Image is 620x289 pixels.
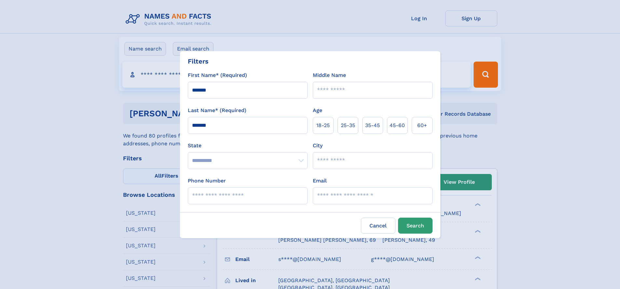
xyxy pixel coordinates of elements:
label: Last Name* (Required) [188,107,246,114]
div: Filters [188,56,209,66]
label: First Name* (Required) [188,71,247,79]
label: Middle Name [313,71,346,79]
span: 35‑45 [365,122,380,129]
span: 45‑60 [390,122,405,129]
label: City [313,142,323,150]
span: 18‑25 [316,122,330,129]
span: 25‑35 [341,122,355,129]
label: State [188,142,308,150]
label: Phone Number [188,177,226,185]
label: Cancel [361,218,395,234]
label: Age [313,107,322,114]
button: Search [398,218,433,234]
span: 60+ [417,122,427,129]
label: Email [313,177,327,185]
